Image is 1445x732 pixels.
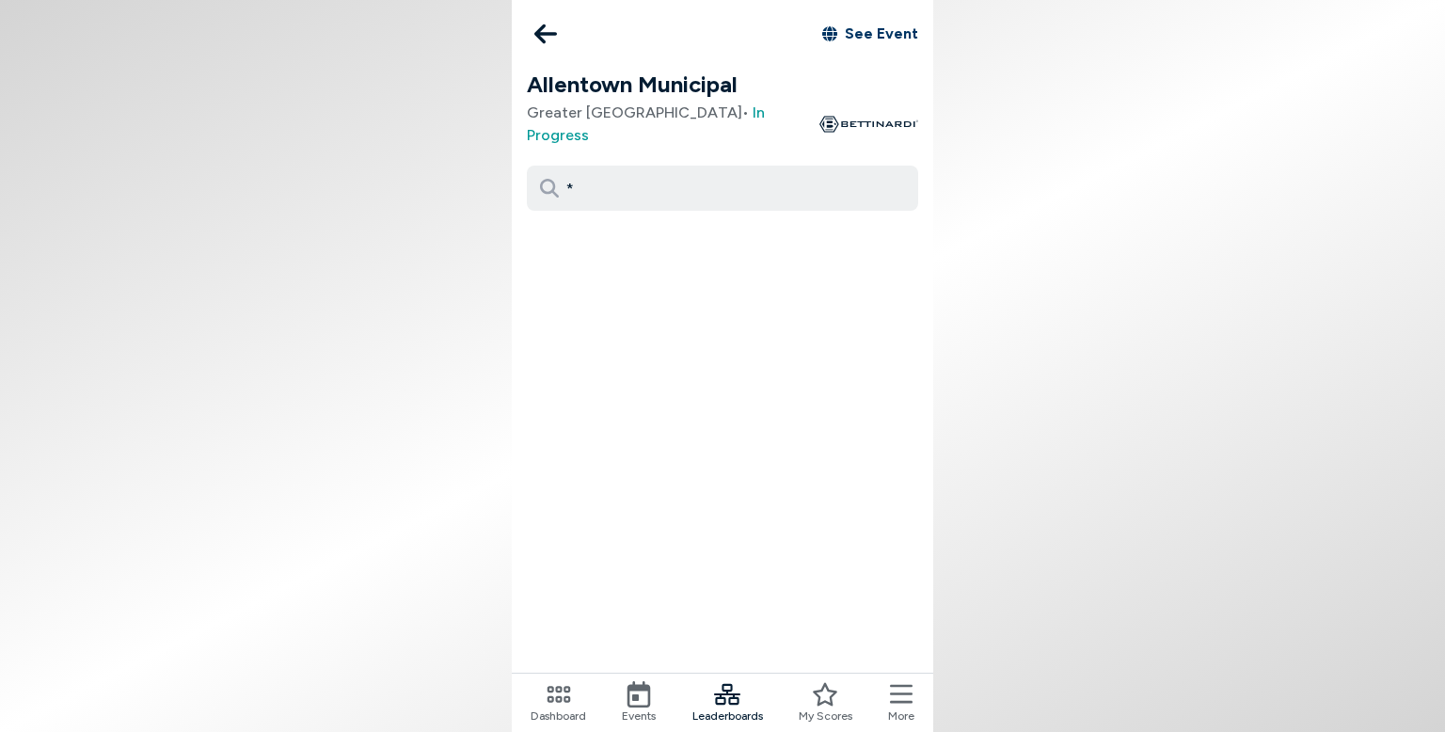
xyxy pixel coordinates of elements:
input: Search Participants [527,166,918,211]
span: Leaderboards [692,708,763,724]
span: More [888,708,914,724]
a: My Scores [799,681,852,724]
a: See Event [822,23,918,45]
button: More [888,681,914,724]
a: Leaderboards [692,681,763,724]
h1: Allentown Municipal [527,68,918,102]
span: Greater [GEOGRAPHIC_DATA] • [527,102,819,147]
span: Dashboard [531,708,586,724]
a: Events [622,681,656,724]
span: Events [622,708,656,724]
span: My Scores [799,708,852,724]
a: Dashboard [531,681,586,724]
